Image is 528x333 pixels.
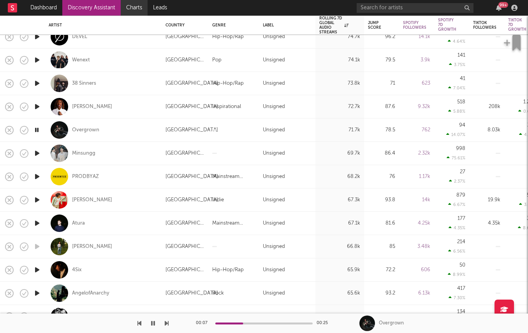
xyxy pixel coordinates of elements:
[317,319,332,328] div: 00:25
[403,79,430,88] div: 623
[368,102,395,112] div: 87.6
[212,289,224,298] div: Rock
[72,243,112,250] div: [PERSON_NAME]
[319,79,360,88] div: 73.8k
[72,220,85,227] div: Atura
[196,319,211,328] div: 00:07
[457,99,465,105] div: 518
[403,265,430,275] div: 606
[212,23,251,28] div: Genre
[72,57,90,64] div: Wenext
[459,263,465,268] div: 50
[403,32,430,42] div: 14.1k
[403,195,430,205] div: 14k
[319,56,360,65] div: 74.1k
[212,56,222,65] div: Pop
[263,79,285,88] div: Unsigned
[449,225,465,230] div: 4.35 %
[212,265,244,275] div: Hip-Hop/Rap
[368,312,395,321] div: 79.3
[319,16,348,35] div: Rolling 7D Global Audio Streams
[403,219,430,228] div: 4.25k
[212,102,241,112] div: Inspirational
[496,5,502,11] button: 99+
[459,123,465,128] div: 94
[319,289,360,298] div: 65.6k
[165,79,218,88] div: [GEOGRAPHIC_DATA]
[49,23,154,28] div: Artist
[212,172,255,181] div: Mainstream Electronic
[368,219,395,228] div: 81.6
[457,309,465,314] div: 134
[403,126,430,135] div: 762
[165,102,218,112] div: [GEOGRAPHIC_DATA]
[508,18,526,32] div: Tiktok 7D Growth
[379,320,404,327] div: Overgrown
[263,149,285,158] div: Unsigned
[473,21,496,30] div: Tiktok Followers
[72,197,112,204] a: [PERSON_NAME]
[460,76,465,81] div: 41
[72,290,109,297] a: AngelofAnarchy
[460,169,465,174] div: 27
[403,312,430,321] div: 2.8k
[403,289,430,298] div: 6.13k
[72,103,112,110] a: [PERSON_NAME]
[165,195,218,205] div: [GEOGRAPHIC_DATA]
[448,249,465,254] div: 6.56 %
[319,265,360,275] div: 65.9k
[368,289,395,298] div: 93.2
[263,312,285,321] div: Unsigned
[456,146,465,151] div: 998
[263,219,285,228] div: Unsigned
[446,132,465,137] div: 14.07 %
[438,18,456,32] div: Spotify 7D Growth
[458,216,465,221] div: 177
[72,33,87,40] a: DEVEL
[449,179,465,184] div: 2.37 %
[212,79,244,88] div: Hip-Hop/Rap
[457,239,465,244] div: 214
[403,172,430,181] div: 1.17k
[263,56,285,65] div: Unsigned
[473,195,500,205] div: 19.9k
[368,265,395,275] div: 72.2
[448,202,465,207] div: 6.67 %
[368,21,384,30] div: Jump Score
[448,85,465,91] div: 7.04 %
[72,80,96,87] a: 38 Sinners
[165,242,204,251] div: [GEOGRAPHIC_DATA]
[319,242,360,251] div: 66.8k
[263,172,285,181] div: Unsigned
[72,173,99,180] a: PRODBYAZ
[368,149,395,158] div: 86.4
[72,313,99,320] a: YOU THUG
[473,126,500,135] div: 8.03k
[72,127,99,134] div: Overgrown
[368,32,395,42] div: 96.2
[403,242,430,251] div: 3.48k
[357,3,473,13] input: Search for artists
[319,32,360,42] div: 74.7k
[263,242,285,251] div: Unsigned
[263,102,285,112] div: Unsigned
[212,195,224,205] div: Indie
[319,126,360,135] div: 71.7k
[165,23,201,28] div: Country
[263,23,308,28] div: Label
[403,149,430,158] div: 2.32k
[448,39,465,44] div: 4.64 %
[368,56,395,65] div: 79.5
[319,149,360,158] div: 69.7k
[165,312,204,321] div: [GEOGRAPHIC_DATA]
[319,195,360,205] div: 67.3k
[165,219,204,228] div: [GEOGRAPHIC_DATA]
[403,56,430,65] div: 3.9k
[368,172,395,181] div: 76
